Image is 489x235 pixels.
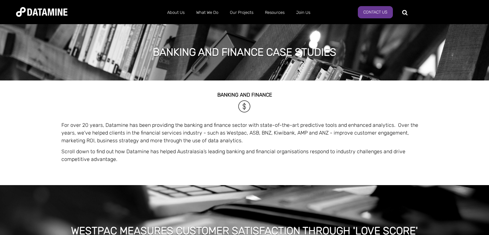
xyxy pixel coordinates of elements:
[358,6,393,18] a: Contact Us
[290,4,316,21] a: Join Us
[237,99,252,114] img: Banking & Financial-1
[61,148,428,163] p: Scroll down to find out how Datamine has helped Australasia’s leading banking and financial organ...
[224,4,259,21] a: Our Projects
[153,45,336,59] h1: Banking and finance case studies
[259,4,290,21] a: Resources
[190,4,224,21] a: What We Do
[61,92,428,98] h2: BANKING and FINANCE
[61,121,428,145] p: For over 20 years, Datamine has been providing the banking and finance sector with state-of-the-a...
[16,7,68,17] img: Datamine
[161,4,190,21] a: About Us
